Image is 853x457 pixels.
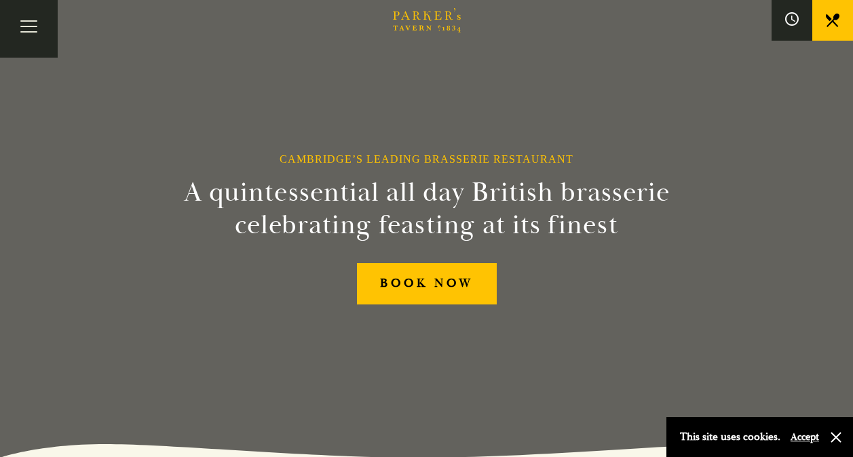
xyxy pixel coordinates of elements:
[357,263,497,304] a: BOOK NOW
[680,427,780,447] p: This site uses cookies.
[829,431,843,444] button: Close and accept
[280,153,573,165] h1: Cambridge’s Leading Brasserie Restaurant
[117,176,736,241] h2: A quintessential all day British brasserie celebrating feasting at its finest
[791,431,819,443] button: Accept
